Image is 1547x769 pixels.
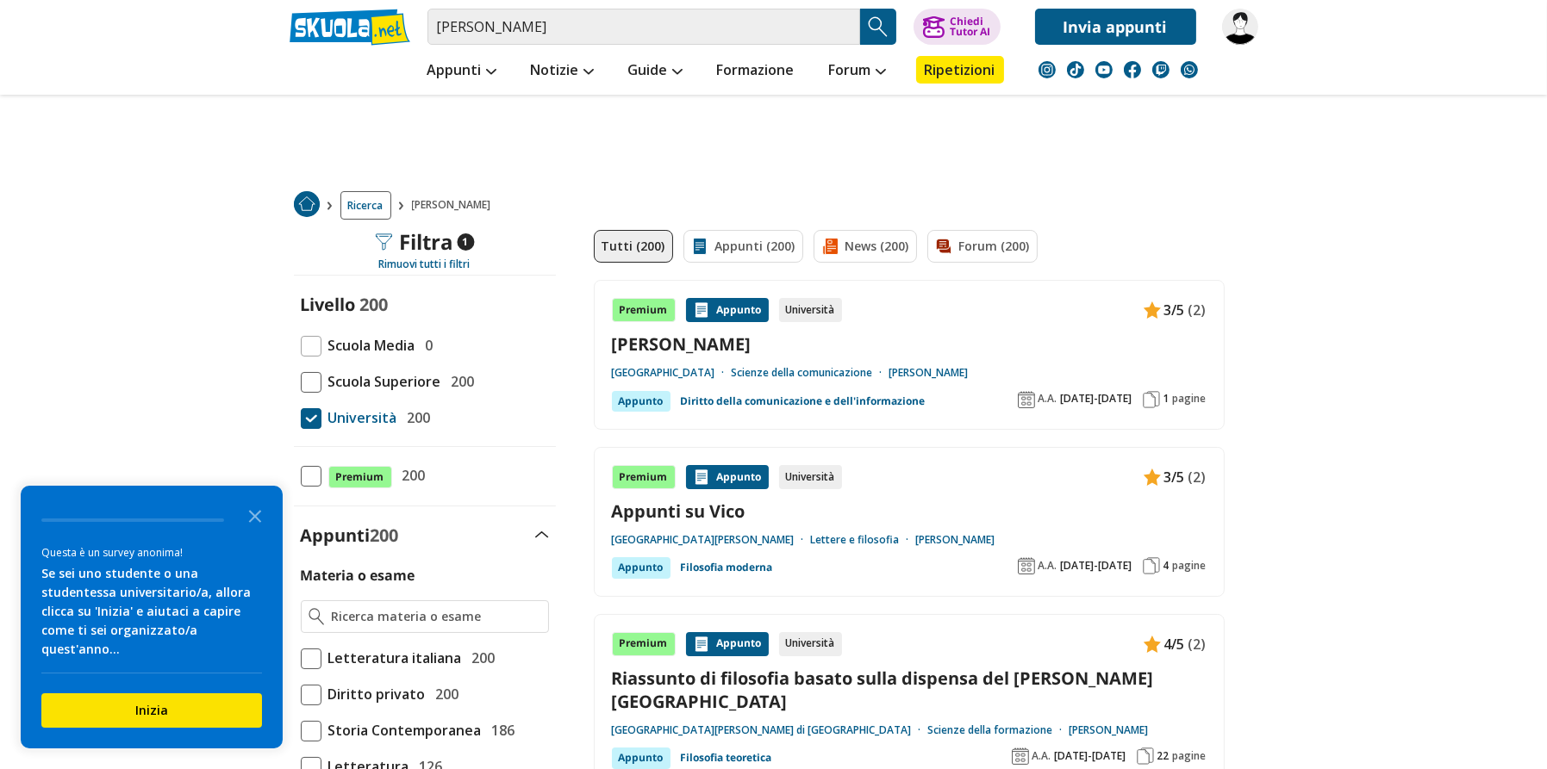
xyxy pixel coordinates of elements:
[612,465,676,489] div: Premium
[1163,392,1170,406] span: 1
[612,632,676,656] div: Premium
[1039,61,1056,78] img: instagram
[1095,61,1113,78] img: youtube
[612,533,811,547] a: [GEOGRAPHIC_DATA][PERSON_NAME]
[321,406,397,429] span: Università
[612,667,1207,713] a: Riassunto di filosofia basato sulla dispensa del [PERSON_NAME][GEOGRAPHIC_DATA]
[465,647,496,669] span: 200
[301,566,415,585] label: Materia o esame
[360,293,389,316] span: 200
[1143,391,1160,408] img: Pagine
[1144,301,1161,319] img: Appunti contenuto
[693,636,710,653] img: Appunti contenuto
[396,464,426,487] span: 200
[612,391,671,412] div: Appunto
[916,533,995,547] a: [PERSON_NAME]
[950,16,990,37] div: Chiedi Tutor AI
[1137,747,1154,765] img: Pagine
[1164,633,1185,655] span: 4/5
[779,632,842,656] div: Università
[1144,636,1161,653] img: Appunti contenuto
[321,683,426,705] span: Diritto privato
[1164,299,1185,321] span: 3/5
[340,191,391,220] a: Ricerca
[914,9,1001,45] button: ChiediTutor AI
[814,230,917,263] a: News (200)
[624,56,687,87] a: Guide
[1032,749,1051,763] span: A.A.
[328,466,392,488] span: Premium
[1055,749,1126,763] span: [DATE]-[DATE]
[681,747,772,768] a: Filosofia teoretica
[294,191,320,220] a: Home
[821,238,839,255] img: News filtro contenuto
[1188,633,1207,655] span: (2)
[1188,466,1207,488] span: (2)
[1181,61,1198,78] img: WhatsApp
[693,468,710,486] img: Appunti contenuto
[1070,723,1149,737] a: [PERSON_NAME]
[527,56,598,87] a: Notizie
[238,498,272,532] button: Close the survey
[294,257,556,271] div: Rimuovi tutti i filtri
[691,238,708,255] img: Appunti filtro contenuto
[309,608,325,625] img: Ricerca materia o esame
[41,693,262,728] button: Inizia
[457,233,474,251] span: 1
[412,191,498,220] span: [PERSON_NAME]
[1035,9,1196,45] a: Invia appunti
[889,366,969,380] a: [PERSON_NAME]
[1018,391,1035,408] img: Anno accademico
[375,230,474,254] div: Filtra
[1164,466,1185,488] span: 3/5
[612,723,928,737] a: [GEOGRAPHIC_DATA][PERSON_NAME] di [GEOGRAPHIC_DATA]
[1039,392,1057,406] span: A.A.
[612,332,1207,356] a: [PERSON_NAME]
[825,56,890,87] a: Forum
[612,366,732,380] a: [GEOGRAPHIC_DATA]
[419,334,434,357] span: 0
[732,366,889,380] a: Scienze della comunicazione
[686,298,769,322] div: Appunto
[294,191,320,217] img: Home
[429,683,459,705] span: 200
[1039,559,1057,573] span: A.A.
[612,499,1207,523] a: Appunti su Vico
[612,557,671,578] div: Appunto
[371,524,399,547] span: 200
[321,719,482,741] span: Storia Contemporanea
[1012,747,1029,765] img: Anno accademico
[612,298,676,322] div: Premium
[860,9,896,45] button: Search Button
[21,486,283,748] div: Survey
[321,647,462,669] span: Letteratura italiana
[1173,392,1207,406] span: pagine
[865,14,891,40] img: Cerca appunti, riassunti o versioni
[681,391,926,412] a: Diritto della comunicazione e dell'informazione
[1188,299,1207,321] span: (2)
[301,524,399,547] label: Appunti
[41,564,262,659] div: Se sei uno studente o una studentessa universitario/a, allora clicca su 'Inizia' e aiutaci a capi...
[594,230,673,263] a: Tutti (200)
[779,465,842,489] div: Università
[686,465,769,489] div: Appunto
[1124,61,1141,78] img: facebook
[1173,559,1207,573] span: pagine
[375,233,392,251] img: Filtra filtri mobile
[811,533,916,547] a: Lettere e filosofia
[779,298,842,322] div: Università
[1222,9,1258,45] img: salmorel
[1067,61,1084,78] img: tiktok
[321,370,441,393] span: Scuola Superiore
[423,56,501,87] a: Appunti
[445,370,475,393] span: 200
[485,719,515,741] span: 186
[683,230,803,263] a: Appunti (200)
[928,723,1070,737] a: Scienze della formazione
[331,608,540,625] input: Ricerca materia o esame
[1157,749,1170,763] span: 22
[1173,749,1207,763] span: pagine
[401,406,431,429] span: 200
[1061,559,1132,573] span: [DATE]-[DATE]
